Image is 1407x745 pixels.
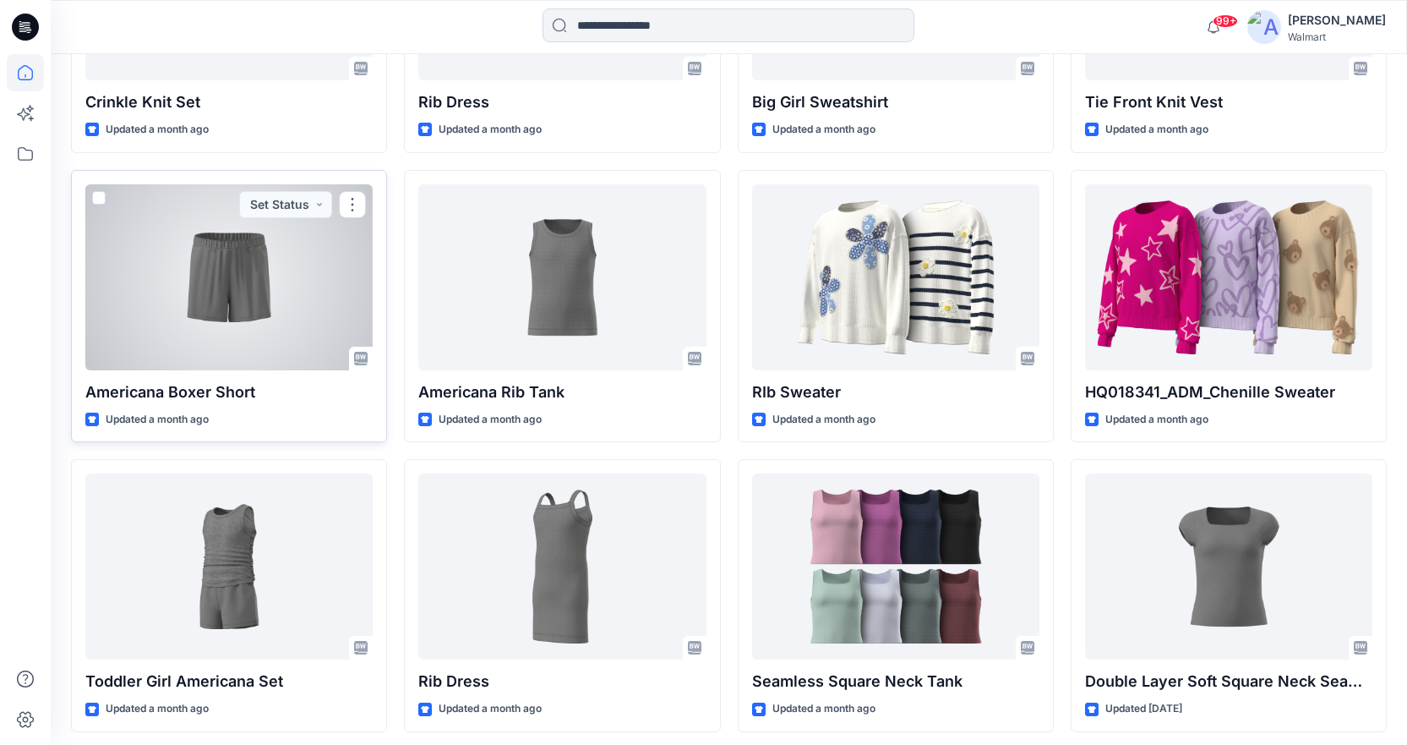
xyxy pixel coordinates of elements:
[1085,381,1372,404] p: HQ018341_ADM_Chenille Sweater
[85,184,373,370] a: Americana Boxer Short
[106,121,209,139] p: Updated a month ago
[1105,121,1208,139] p: Updated a month ago
[418,184,706,370] a: Americana Rib Tank
[1085,670,1372,693] p: Double Layer Soft Square Neck Seamless Crop_LRT05769
[752,381,1039,404] p: RIb Sweater
[439,121,542,139] p: Updated a month ago
[418,474,706,660] a: Rib Dress
[439,411,542,429] p: Updated a month ago
[1085,474,1372,660] a: Double Layer Soft Square Neck Seamless Crop_LRT05769
[1288,30,1386,43] div: Walmart
[85,474,373,660] a: Toddler Girl Americana Set
[418,670,706,693] p: Rib Dress
[418,90,706,114] p: Rib Dress
[752,670,1039,693] p: Seamless Square Neck Tank
[772,121,875,139] p: Updated a month ago
[1247,10,1281,44] img: avatar
[1105,411,1208,429] p: Updated a month ago
[106,700,209,718] p: Updated a month ago
[772,700,875,718] p: Updated a month ago
[85,90,373,114] p: Crinkle Knit Set
[752,184,1039,370] a: RIb Sweater
[752,474,1039,660] a: Seamless Square Neck Tank
[439,700,542,718] p: Updated a month ago
[1085,184,1372,370] a: HQ018341_ADM_Chenille Sweater
[85,381,373,404] p: Americana Boxer Short
[85,670,373,693] p: Toddler Girl Americana Set
[772,411,875,429] p: Updated a month ago
[1213,14,1238,28] span: 99+
[752,90,1039,114] p: Big Girl Sweatshirt
[1288,10,1386,30] div: [PERSON_NAME]
[106,411,209,429] p: Updated a month ago
[1085,90,1372,114] p: Tie Front Knit Vest
[1105,700,1182,718] p: Updated [DATE]
[418,381,706,404] p: Americana Rib Tank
